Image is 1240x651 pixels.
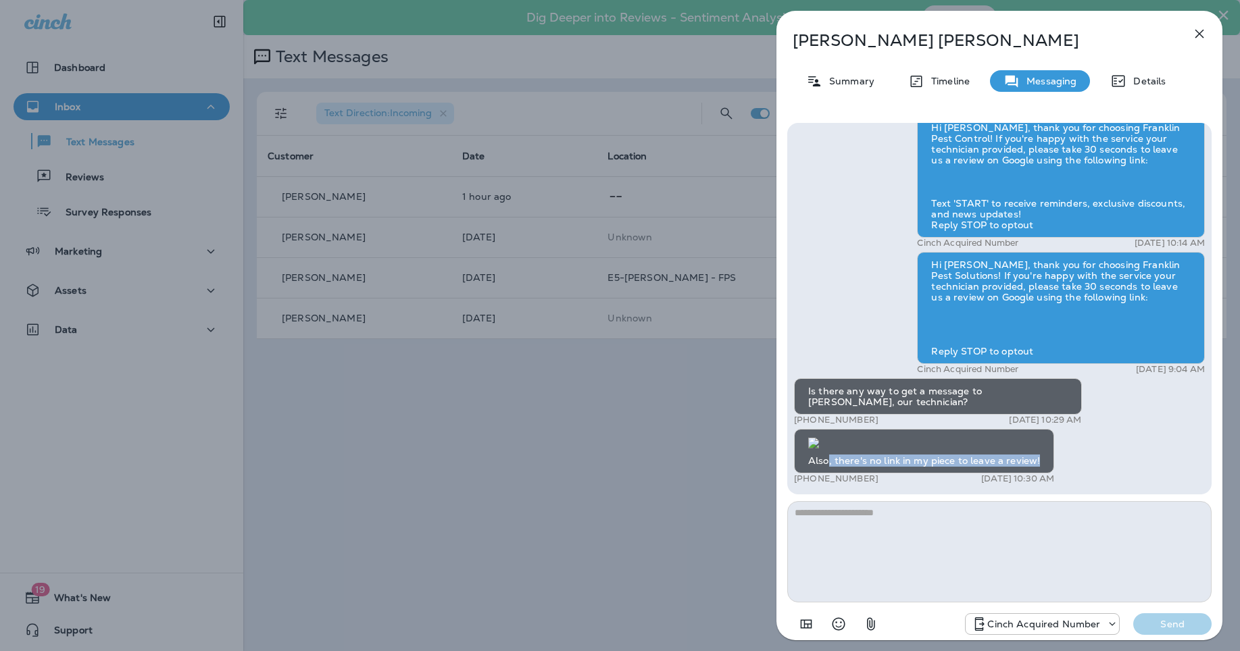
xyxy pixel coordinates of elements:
[794,415,878,425] p: [PHONE_NUMBER]
[917,238,1018,249] p: Cinch Acquired Number
[1009,415,1081,425] p: [DATE] 10:29 AM
[808,438,819,448] img: twilio-download
[1126,76,1166,86] p: Details
[793,610,820,637] button: Add in a premade template
[917,252,1205,364] div: Hi [PERSON_NAME], thank you for choosing Franklin Pest Solutions! If you're happy with the servic...
[794,473,878,484] p: [PHONE_NUMBER]
[987,619,1100,629] p: Cinch Acquired Number
[1136,364,1205,375] p: [DATE] 9:04 AM
[822,76,874,86] p: Summary
[794,378,1082,415] div: Is there any way to get a message to [PERSON_NAME], our technician?
[794,429,1054,473] div: Also, there's no link in my piece to leave a review!
[966,616,1119,632] div: +1 (219) 356-2976
[793,31,1162,50] p: [PERSON_NAME] [PERSON_NAME]
[1020,76,1076,86] p: Messaging
[924,76,970,86] p: Timeline
[917,115,1205,238] div: Hi [PERSON_NAME], thank you for choosing Franklin Pest Control! If you're happy with the service ...
[981,473,1054,484] p: [DATE] 10:30 AM
[1135,238,1205,249] p: [DATE] 10:14 AM
[825,610,852,637] button: Select an emoji
[917,364,1018,375] p: Cinch Acquired Number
